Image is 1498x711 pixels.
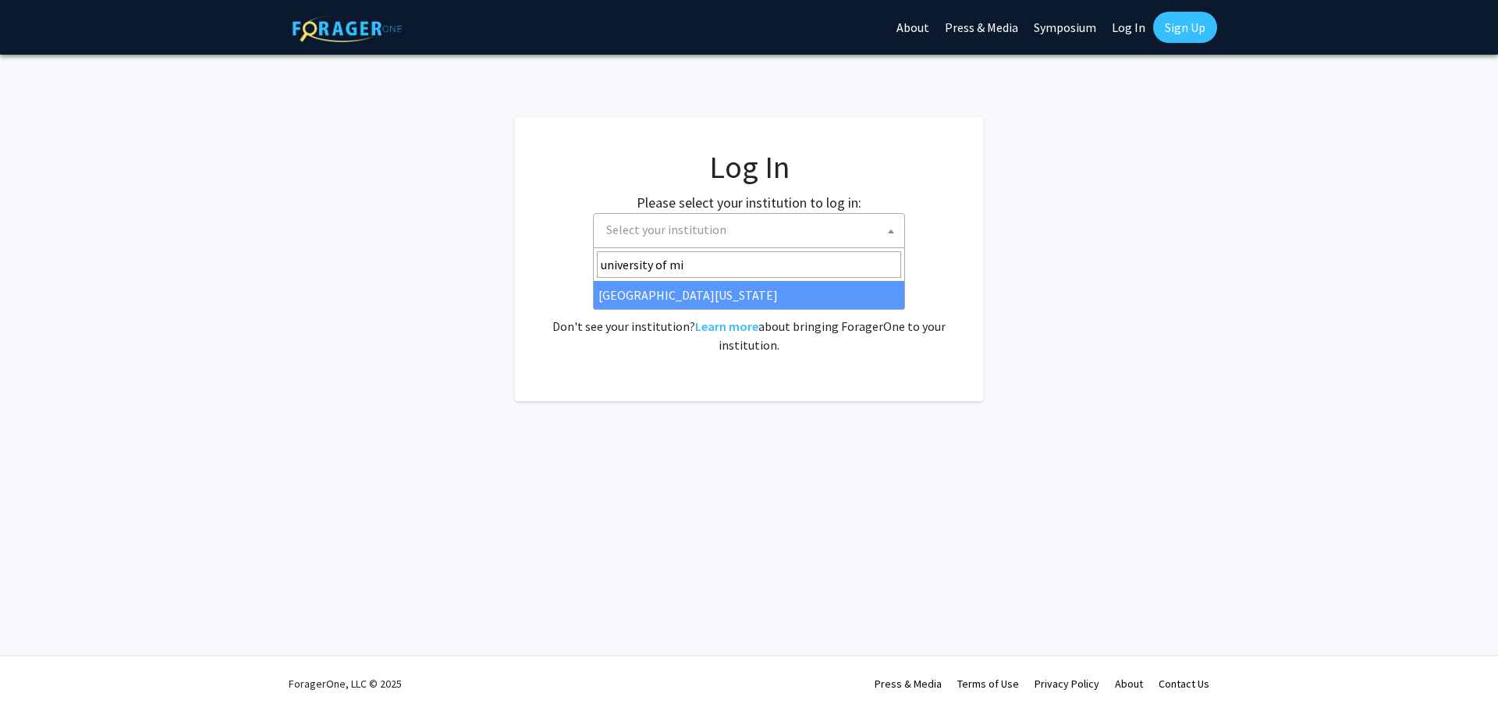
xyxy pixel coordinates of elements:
a: Terms of Use [957,677,1019,691]
div: No account? . Don't see your institution? about bringing ForagerOne to your institution. [546,279,952,354]
a: Sign Up [1153,12,1217,43]
img: ForagerOne Logo [293,15,402,42]
a: About [1115,677,1143,691]
span: Select your institution [606,222,726,237]
a: Privacy Policy [1035,677,1099,691]
input: Search [597,251,901,278]
a: Press & Media [875,677,942,691]
label: Please select your institution to log in: [637,192,861,213]
span: Select your institution [593,213,905,248]
h1: Log In [546,148,952,186]
div: ForagerOne, LLC © 2025 [289,656,402,711]
li: [GEOGRAPHIC_DATA][US_STATE] [594,281,904,309]
a: Learn more about bringing ForagerOne to your institution [695,318,758,334]
a: Contact Us [1159,677,1209,691]
span: Select your institution [600,214,904,246]
iframe: Chat [12,641,66,699]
